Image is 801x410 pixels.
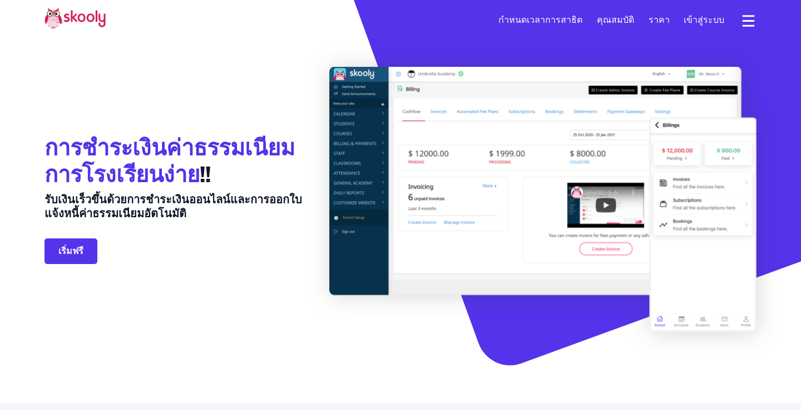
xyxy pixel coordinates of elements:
span: ราคา [649,14,670,26]
a: เข้าสู่ระบบ [676,10,731,30]
h1: !! [44,135,311,188]
a: เริ่มฟรี [44,238,97,264]
a: คุณสมบัติ [590,10,641,30]
h2: รับเงินเร็วขึ้นด้วยการชำระเงินออนไลน์และการออกใบแจ้งหนี้ค่าธรรมเนียมอัตโนมัติ [44,193,311,221]
a: ราคา [641,10,677,30]
button: dropdown menu [740,8,756,33]
img: Skooly [44,7,106,29]
img: การเรียกเก็บเงินของโรงเรียนการออกใบแจ้งหนี้ระบบการชำระเงินและซอฟต์แวร์ - <span class='notranslate... [329,67,756,332]
a: กำหนดเวลาการสาธิต [492,10,590,30]
span: เข้าสู่ระบบ [684,14,724,26]
span: การชำระเงินค่าธรรมเนียมการโรงเรียนง่าย [44,133,295,190]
